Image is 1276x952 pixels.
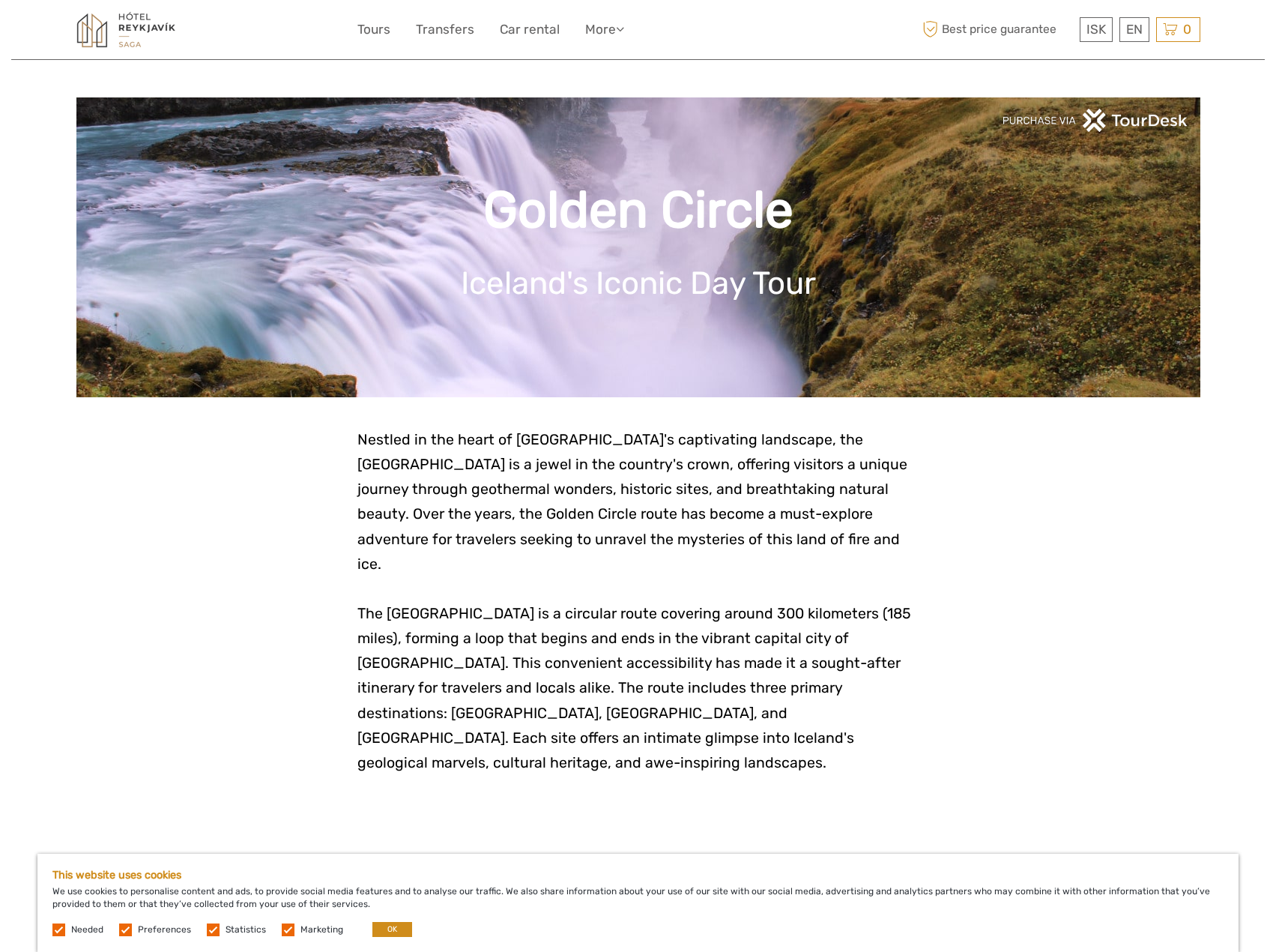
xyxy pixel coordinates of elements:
[919,17,1076,42] span: Best price guarantee
[500,19,560,40] a: Car rental
[76,11,176,48] img: 1545-f919e0b8-ed97-4305-9c76-0e37fee863fd_logo_small.jpg
[357,19,390,40] a: Tours
[300,924,343,936] label: Marketing
[1181,22,1194,37] span: 0
[1002,109,1189,132] img: PurchaseViaTourDeskwhite.png
[99,265,1178,302] h1: Iceland's Iconic Day Tour
[1119,17,1149,42] div: EN
[357,431,907,573] span: Nestled in the heart of [GEOGRAPHIC_DATA]'s captivating landscape, the [GEOGRAPHIC_DATA] is a jew...
[71,924,103,936] label: Needed
[52,869,1224,882] h5: This website uses cookies
[37,854,1239,952] div: We use cookies to personalise content and ads, to provide social media features and to analyse ou...
[226,924,266,936] label: Statistics
[357,605,911,771] span: The [GEOGRAPHIC_DATA] is a circular route covering around 300 kilometers (185 miles), forming a l...
[99,180,1178,241] h1: Golden Circle
[416,19,474,40] a: Transfers
[1086,22,1106,37] span: ISK
[585,19,624,40] a: More
[372,922,412,937] button: OK
[138,924,191,936] label: Preferences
